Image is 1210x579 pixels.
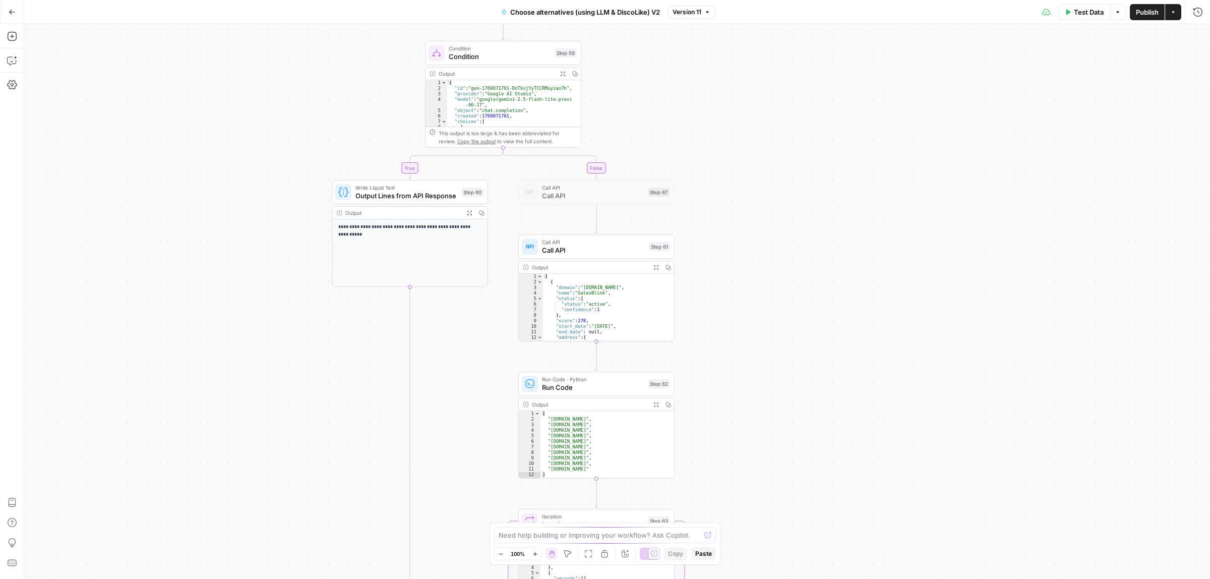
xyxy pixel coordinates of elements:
g: Edge from step_61 to step_62 [595,341,598,371]
div: 12 [519,472,540,478]
span: Write Liquid Text [355,184,457,192]
span: Test Data [1074,7,1104,17]
div: 10 [519,324,543,329]
span: Toggle code folding, rows 8 through 19 [441,125,447,130]
div: Call APICall APIStep 67 [518,180,675,204]
span: Call API [542,191,644,201]
span: Toggle code folding, rows 1 through 21 [441,80,447,86]
span: Iteration [542,519,644,530]
div: 8 [519,313,543,318]
div: Call APICall APIStep 61Output[ { "domain":"[DOMAIN_NAME]", "name":"SalesBlink", "status":{ "statu... [518,235,675,341]
div: 5 [519,296,543,302]
div: 1 [519,274,543,279]
span: Toggle code folding, rows 5 through 7 [534,570,540,576]
div: 2 [519,279,543,285]
button: Choose alternatives (using LLM & DiscoLike) V2 [495,4,666,20]
div: 1 [519,411,540,417]
span: Toggle code folding, rows 5 through 8 [537,296,542,302]
div: 12 [519,335,543,340]
div: 11 [519,467,540,472]
span: Condition [449,51,551,62]
span: Copy [668,549,683,558]
g: Edge from step_67 to step_61 [595,204,598,234]
div: 7 [519,444,540,450]
g: Edge from step_57 to step_59 [502,11,505,40]
div: 6 [426,113,447,119]
div: 8 [519,450,540,455]
div: Step 62 [648,379,670,388]
div: Step 61 [649,242,670,251]
div: Step 60 [461,188,483,197]
div: 2 [519,417,540,422]
span: Toggle code folding, rows 2 through 59 [537,279,542,285]
div: 3 [426,91,447,97]
div: 4 [519,565,540,570]
span: Call API [542,245,645,255]
span: Toggle code folding, rows 1 through 536 [537,274,542,279]
span: Choose alternatives (using LLM & DiscoLike) V2 [510,7,660,17]
div: Output [439,70,554,78]
span: Run Code · Python [542,375,644,383]
span: 100% [511,550,525,558]
g: Edge from step_59 to step_60 [408,148,503,179]
div: 6 [519,302,543,307]
div: 11 [519,329,543,335]
span: Run Code [542,382,644,392]
div: 4 [426,97,447,108]
div: 3 [519,422,540,428]
div: 7 [519,307,543,313]
span: Condition [449,44,551,52]
div: 4 [519,428,540,433]
span: Toggle code folding, rows 7 through 20 [441,119,447,125]
span: Iteration [542,512,644,520]
button: Paste [691,547,716,560]
div: 5 [426,108,447,113]
div: Output [532,263,647,271]
div: 9 [519,318,543,324]
div: Output [345,209,460,217]
span: Copy the output [457,138,496,144]
span: Publish [1136,7,1159,17]
div: Step 63 [648,516,670,526]
div: 2 [426,86,447,91]
div: 3 [519,285,543,291]
div: Run Code · PythonRun CodeStep 62Output[ "[DOMAIN_NAME]", "[DOMAIN_NAME]", "[DOMAIN_NAME]", "[DOMA... [518,372,675,479]
div: 9 [519,455,540,461]
div: 5 [519,570,540,576]
button: Publish [1130,4,1165,20]
div: 5 [519,433,540,439]
div: Step 59 [555,48,577,57]
span: Toggle code folding, rows 12 through 18 [537,335,542,340]
div: 8 [426,125,447,130]
span: Output Lines from API Response [355,191,457,201]
g: Edge from step_59 to step_67 [503,148,598,179]
span: Paste [695,549,712,558]
button: Test Data [1058,4,1110,20]
div: Output [532,400,647,409]
span: Call API [542,238,645,246]
g: Edge from step_62 to step_63 [595,479,598,508]
div: 7 [426,119,447,125]
span: Call API [542,184,644,192]
button: Copy [664,547,687,560]
div: Step 67 [648,188,670,197]
button: Version 11 [668,6,715,19]
span: Version 11 [673,8,701,17]
div: 10 [519,461,540,467]
div: ConditionConditionStep 59Output{ "id":"gen-1760071761-DnTkvjYyTCCRMuyiao7h", "provider":"Google A... [425,41,581,148]
div: This output is too large & has been abbreviated for review. to view the full content. [439,129,577,145]
div: 1 [426,80,447,86]
span: Toggle code folding, rows 1 through 12 [534,411,540,417]
div: 4 [519,291,543,296]
div: 13 [519,340,543,346]
div: 6 [519,439,540,444]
